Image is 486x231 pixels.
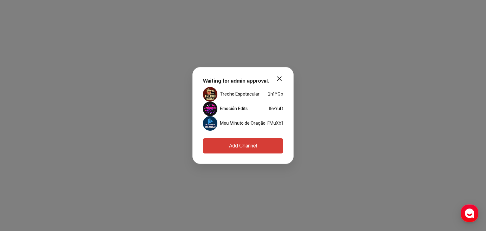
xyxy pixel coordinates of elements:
[16,188,27,193] span: Home
[2,178,42,194] a: Home
[203,138,283,153] button: Add Channel
[220,120,265,127] a: Meu Minuto de Oração
[267,121,283,126] span: FMuXb1
[42,178,82,194] a: Messages
[203,116,217,131] img: 채널 프로필 이미지
[53,188,71,193] span: Messages
[82,178,121,194] a: Settings
[220,91,259,97] a: Trecho Espetacular
[220,106,248,112] a: Emoción Edits
[203,78,269,84] strong: Waiting for admin approval.
[94,188,109,193] span: Settings
[269,106,283,111] span: l9vYuD
[273,72,286,85] button: modal.close
[203,87,217,102] img: 채널 프로필 이미지
[268,91,283,97] span: 2h1YGp
[203,102,217,116] img: 채널 프로필 이미지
